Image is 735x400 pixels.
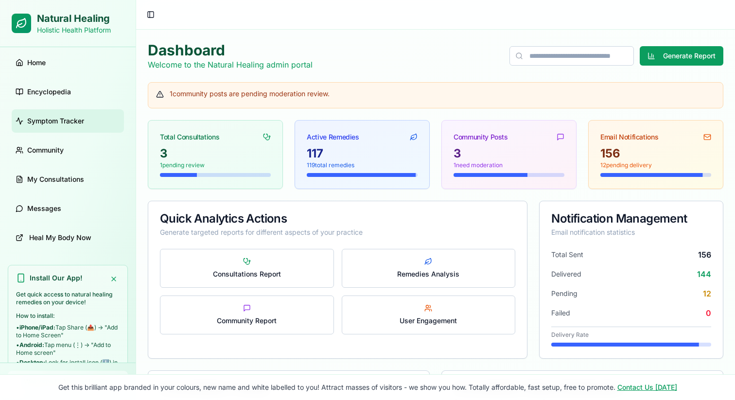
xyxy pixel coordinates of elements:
div: Total Consultations [160,132,219,142]
a: Messages [12,197,124,220]
span: User Engagement [400,316,457,326]
span: My Consultations [27,174,84,184]
h1: Natural Healing [37,12,111,25]
button: Generate Report [640,46,723,66]
span: Messages [27,204,61,213]
span: Remedies Analysis [397,269,459,279]
li: • Look for install icon (⬇️) in address bar [16,359,120,374]
span: 156 [698,249,711,261]
div: Active Remedies [307,132,359,142]
span: Pending [551,289,577,298]
p: 1 need moderation [454,161,564,169]
p: Welcome to the Natural Healing admin portal [148,59,313,70]
span: Community [27,145,64,155]
button: User Engagement [342,296,516,334]
span: Home [27,58,46,68]
p: 1 pending review [160,161,271,169]
span: Consultations Report [213,269,281,279]
span: Heal My Body Now [29,233,91,243]
button: Consultations Report [160,249,334,288]
p: How to install: [16,312,120,320]
button: Remedies Analysis [342,249,516,288]
div: Email Notifications [600,132,658,142]
h3: Install Our App! [30,273,83,283]
p: 12 pending delivery [600,161,711,169]
span: 0 [706,307,711,319]
li: • Tap menu (⋮) → "Add to Home screen" [16,341,120,357]
strong: iPhone/iPad: [19,324,55,331]
p: 119 total remedies [307,161,418,169]
div: 156 [600,146,711,161]
button: Community Report [160,296,334,334]
span: Symptom Tracker [27,116,84,126]
a: Home [12,51,124,74]
a: Community [12,139,124,162]
span: Failed [551,308,570,318]
span: Delivered [551,269,581,279]
div: Email notification statistics [551,227,711,237]
span: 144 [697,268,711,280]
p: Holistic Health Platform [37,25,111,35]
a: Contact Us [DATE] [617,383,677,391]
div: Quick Analytics Actions [160,213,515,225]
strong: Android: [19,341,44,348]
div: 3 [160,146,271,161]
a: Encyclopedia [12,80,124,104]
div: 1 community posts are pending moderation review. [156,89,715,99]
span: Community Report [217,316,277,326]
div: Community Posts [454,132,508,142]
div: Notification Management [551,213,711,225]
strong: Desktop: [19,359,45,366]
a: Heal My Body Now [12,226,124,249]
div: Generate targeted reports for different aspects of your practice [160,227,515,237]
span: Encyclopedia [27,87,71,97]
a: My Consultations [12,168,124,191]
span: 12 [703,288,711,299]
h1: Dashboard [148,41,313,59]
div: 117 [307,146,418,161]
span: Total Sent [551,250,583,260]
li: • Tap Share (📤) → "Add to Home Screen" [16,324,120,339]
p: Get quick access to natural healing remedies on your device! [16,291,120,306]
div: Delivery Rate [551,331,711,339]
p: Get this brilliant app branded in your colours, new name and white labelled to you! Attract masse... [8,383,727,392]
a: Symptom Tracker [12,109,124,133]
div: 3 [454,146,564,161]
